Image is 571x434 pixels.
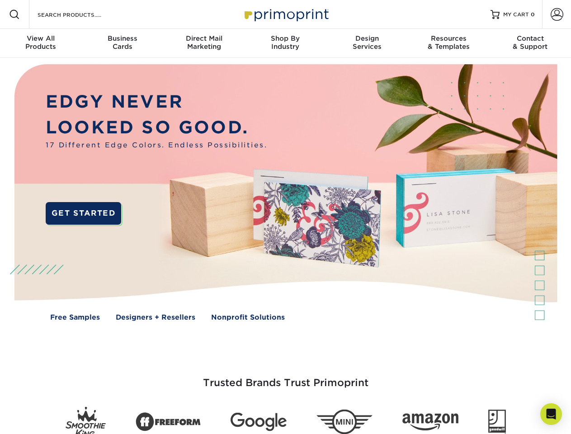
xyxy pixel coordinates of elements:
a: Resources& Templates [408,29,489,58]
a: Direct MailMarketing [163,29,245,58]
div: Cards [81,34,163,51]
span: Business [81,34,163,42]
img: Primoprint [241,5,331,24]
div: Marketing [163,34,245,51]
span: Resources [408,34,489,42]
span: 17 Different Edge Colors. Endless Possibilities. [46,140,267,151]
p: LOOKED SO GOOD. [46,115,267,141]
span: MY CART [503,11,529,19]
a: DesignServices [326,29,408,58]
a: Free Samples [50,312,100,323]
div: Industry [245,34,326,51]
div: Open Intercom Messenger [540,403,562,425]
h3: Trusted Brands Trust Primoprint [21,355,550,400]
span: Contact [490,34,571,42]
a: Contact& Support [490,29,571,58]
p: EDGY NEVER [46,89,267,115]
a: BusinessCards [81,29,163,58]
img: Google [231,413,287,431]
div: & Templates [408,34,489,51]
div: Services [326,34,408,51]
a: Shop ByIndustry [245,29,326,58]
a: GET STARTED [46,202,121,225]
div: & Support [490,34,571,51]
a: Designers + Resellers [116,312,195,323]
span: Shop By [245,34,326,42]
input: SEARCH PRODUCTS..... [37,9,125,20]
span: Design [326,34,408,42]
span: 0 [531,11,535,18]
span: Direct Mail [163,34,245,42]
a: Nonprofit Solutions [211,312,285,323]
img: Amazon [402,414,458,431]
img: Goodwill [488,410,506,434]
